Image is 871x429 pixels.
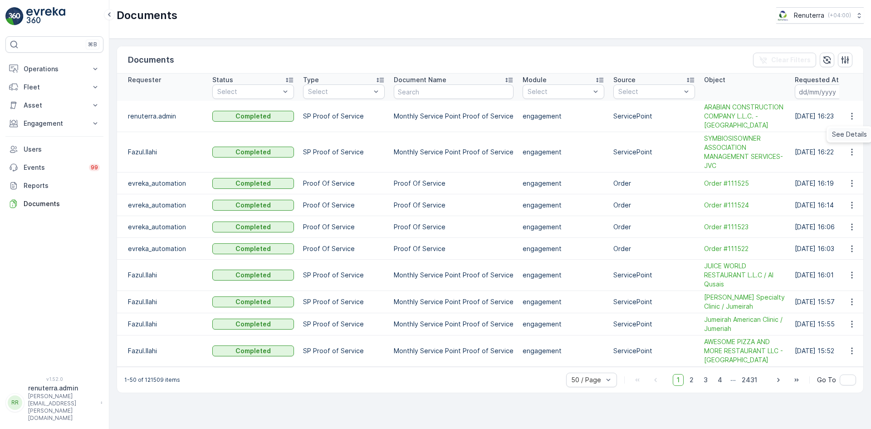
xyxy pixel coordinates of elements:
[704,293,786,311] span: [PERSON_NAME] Specialty Clinic / Jumeirah
[828,12,851,19] p: ( +04:00 )
[128,244,203,253] p: evreka_automation
[5,60,103,78] button: Operations
[8,395,22,410] div: RR
[700,374,712,386] span: 3
[117,8,177,23] p: Documents
[303,112,385,121] p: SP Proof of Service
[303,148,385,157] p: SP Proof of Service
[5,78,103,96] button: Fleet
[24,83,85,92] p: Fleet
[303,179,385,188] p: Proof Of Service
[704,337,786,365] span: AWESOME PIZZA AND MORE RESTAURANT LLC - [GEOGRAPHIC_DATA]
[5,158,103,177] a: Events99
[128,201,203,210] p: evreka_automation
[235,112,271,121] p: Completed
[613,320,695,329] p: ServicePoint
[128,222,203,232] p: evreka_automation
[5,7,24,25] img: logo
[5,384,103,422] button: RRrenuterra.admin[PERSON_NAME][EMAIL_ADDRESS][PERSON_NAME][DOMAIN_NAME]
[394,244,514,253] p: Proof Of Service
[704,244,786,253] span: Order #111522
[704,103,786,130] span: ARABIAN CONSTRUCTION COMPANY L.L.C. - [GEOGRAPHIC_DATA]
[523,201,604,210] p: engagement
[128,54,174,66] p: Documents
[394,271,514,280] p: Monthly Service Point Proof of Service
[303,244,385,253] p: Proof Of Service
[128,112,203,121] p: renuterra.admin
[394,112,514,121] p: Monthly Service Point Proof of Service
[128,297,203,306] p: Fazul.Ilahi
[5,195,103,213] a: Documents
[523,222,604,232] p: engagement
[613,244,695,253] p: Order
[212,200,294,211] button: Completed
[308,87,371,96] p: Select
[212,345,294,356] button: Completed
[235,320,271,329] p: Completed
[613,179,695,188] p: Order
[128,75,161,84] p: Requester
[523,346,604,355] p: engagement
[394,222,514,232] p: Proof Of Service
[5,376,103,382] span: v 1.52.0
[704,222,786,232] a: Order #111523
[212,319,294,330] button: Completed
[128,179,203,188] p: evreka_automation
[394,346,514,355] p: Monthly Service Point Proof of Service
[128,148,203,157] p: Fazul.Ilahi
[24,119,85,128] p: Engagement
[235,244,271,253] p: Completed
[28,393,96,422] p: [PERSON_NAME][EMAIL_ADDRESS][PERSON_NAME][DOMAIN_NAME]
[714,374,726,386] span: 4
[776,7,864,24] button: Renuterra(+04:00)
[128,271,203,280] p: Fazul.Ilahi
[235,222,271,232] p: Completed
[124,376,180,384] p: 1-50 of 121509 items
[303,297,385,306] p: SP Proof of Service
[5,177,103,195] a: Reports
[212,178,294,189] button: Completed
[303,346,385,355] p: SP Proof of Service
[753,53,816,67] button: Clear Filters
[394,84,514,99] input: Search
[91,164,98,171] p: 99
[24,181,100,190] p: Reports
[704,75,725,84] p: Object
[394,320,514,329] p: Monthly Service Point Proof of Service
[613,297,695,306] p: ServicePoint
[235,271,271,280] p: Completed
[704,261,786,289] a: JUICE WORLD RESTAURANT L.L.C / Al Qusais
[738,374,761,386] span: 2431
[613,75,636,84] p: Source
[704,134,786,170] span: SYMBIOSISOWNER ASSOCIATION MANAGEMENT SERVICES-JVC
[685,374,698,386] span: 2
[704,201,786,210] a: Order #111524
[212,111,294,122] button: Completed
[235,297,271,306] p: Completed
[212,222,294,232] button: Completed
[613,112,695,121] p: ServicePoint
[24,199,100,208] p: Documents
[613,201,695,210] p: Order
[235,201,271,210] p: Completed
[394,148,514,157] p: Monthly Service Point Proof of Service
[618,87,681,96] p: Select
[303,271,385,280] p: SP Proof of Service
[730,374,736,386] p: ...
[613,148,695,157] p: ServicePoint
[704,337,786,365] a: AWESOME PIZZA AND MORE RESTAURANT LLC - Al Nahda
[5,96,103,114] button: Asset
[704,179,786,188] a: Order #111525
[613,271,695,280] p: ServicePoint
[26,7,65,25] img: logo_light-DOdMpM7g.png
[5,114,103,133] button: Engagement
[212,296,294,307] button: Completed
[771,55,811,64] p: Clear Filters
[523,320,604,329] p: engagement
[303,222,385,232] p: Proof Of Service
[303,201,385,210] p: Proof Of Service
[212,147,294,158] button: Completed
